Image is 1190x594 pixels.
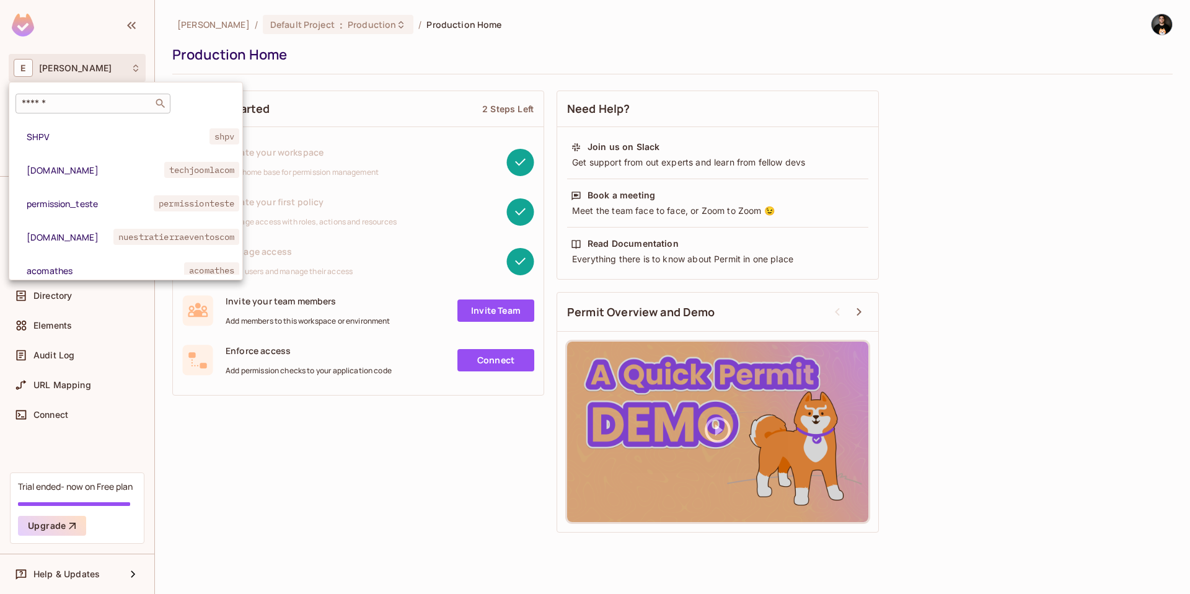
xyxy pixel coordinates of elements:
span: nuestratierraeventoscom [113,229,239,245]
span: acomathes [184,262,239,278]
span: acomathes [27,265,184,277]
span: shpv [209,128,240,144]
span: [DOMAIN_NAME] [27,164,164,176]
span: SHPV [27,131,209,143]
span: permission_teste [27,198,154,210]
span: permissionteste [154,195,239,211]
span: [DOMAIN_NAME] [27,231,113,243]
span: techjoomlacom [164,162,240,178]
